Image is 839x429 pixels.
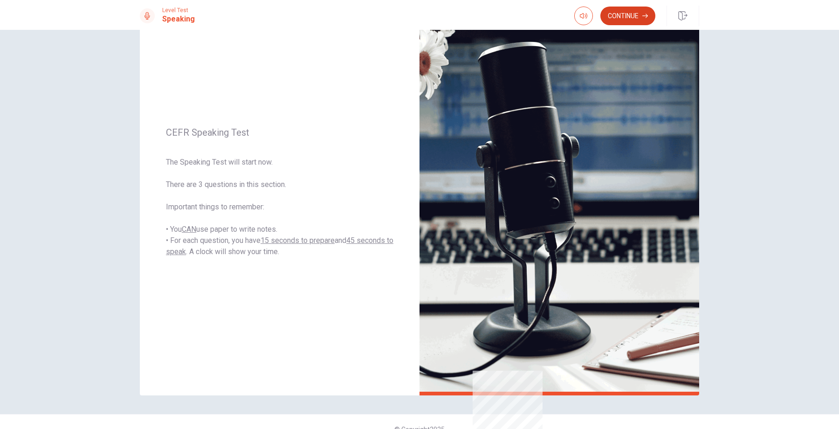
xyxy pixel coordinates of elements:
[162,7,195,14] span: Level Test
[166,127,393,138] span: CEFR Speaking Test
[166,157,393,257] span: The Speaking Test will start now. There are 3 questions in this section. Important things to reme...
[261,236,335,245] u: 15 seconds to prepare
[162,14,195,25] h1: Speaking
[182,225,196,234] u: CAN
[600,7,655,25] button: Continue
